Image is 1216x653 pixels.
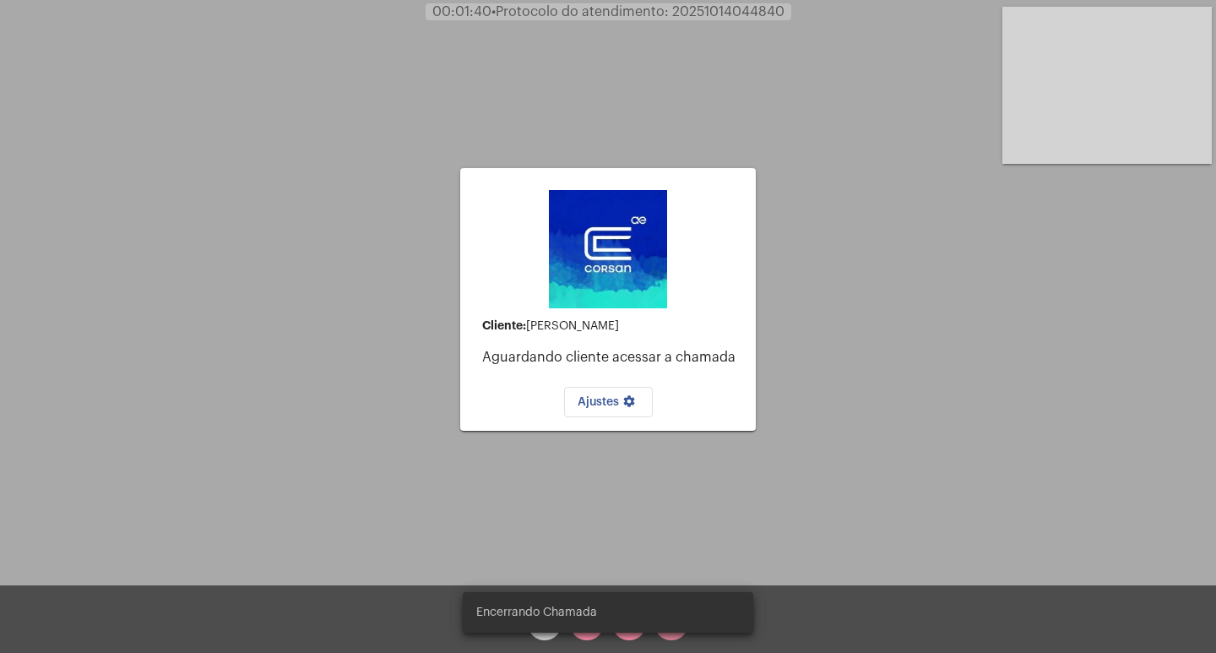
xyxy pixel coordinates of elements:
span: Protocolo do atendimento: 20251014044840 [491,5,784,19]
span: 00:01:40 [432,5,491,19]
div: [PERSON_NAME] [482,319,742,333]
span: Ajustes [578,396,639,408]
mat-icon: settings [619,395,639,415]
span: Encerrando Chamada [476,604,597,621]
p: Aguardando cliente acessar a chamada [482,350,742,365]
strong: Cliente: [482,319,526,331]
span: • [491,5,496,19]
button: Ajustes [564,387,653,417]
img: d4669ae0-8c07-2337-4f67-34b0df7f5ae4.jpeg [549,190,667,308]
